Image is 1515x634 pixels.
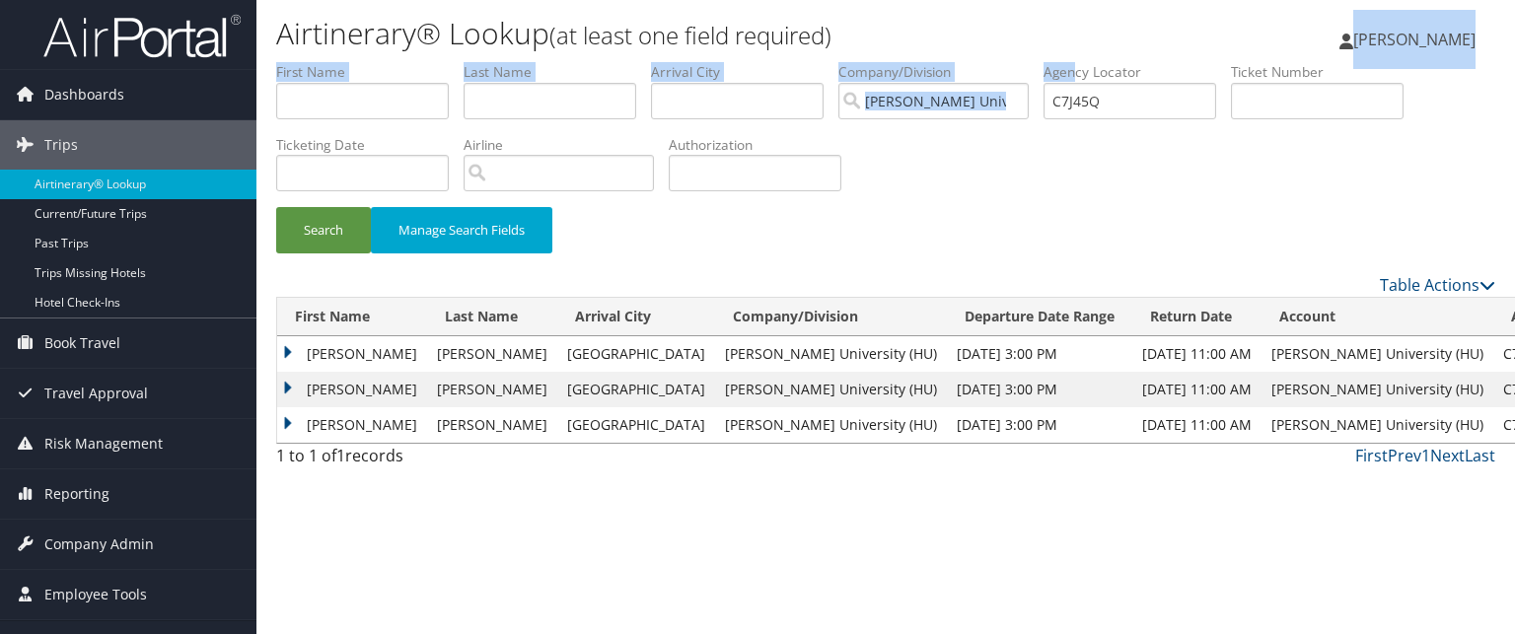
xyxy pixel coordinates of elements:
a: Last [1465,445,1495,466]
th: Last Name: activate to sort column ascending [427,298,557,336]
td: [PERSON_NAME] University (HU) [1262,372,1493,407]
a: 1 [1421,445,1430,466]
div: 1 to 1 of records [276,444,559,477]
label: Ticketing Date [276,135,464,155]
span: Company Admin [44,520,154,569]
td: [PERSON_NAME] University (HU) [715,407,947,443]
th: Company/Division [715,298,947,336]
th: Account: activate to sort column ascending [1262,298,1493,336]
small: (at least one field required) [549,19,831,51]
a: Table Actions [1380,274,1495,296]
span: Reporting [44,469,109,519]
td: [PERSON_NAME] [427,336,557,372]
td: [PERSON_NAME] University (HU) [1262,407,1493,443]
a: Next [1430,445,1465,466]
td: [PERSON_NAME] [277,336,427,372]
img: airportal-logo.png [43,13,241,59]
td: [PERSON_NAME] University (HU) [1262,336,1493,372]
span: Risk Management [44,419,163,468]
th: Return Date: activate to sort column ascending [1132,298,1262,336]
span: Dashboards [44,70,124,119]
label: Arrival City [651,62,838,82]
span: 1 [336,445,345,466]
td: [DATE] 11:00 AM [1132,407,1262,443]
label: Agency Locator [1044,62,1231,82]
button: Search [276,207,371,253]
th: First Name: activate to sort column ascending [277,298,427,336]
a: Prev [1388,445,1421,466]
label: Authorization [669,135,856,155]
label: First Name [276,62,464,82]
td: [PERSON_NAME] University (HU) [715,372,947,407]
td: [PERSON_NAME] [427,372,557,407]
span: Employee Tools [44,570,147,619]
label: Last Name [464,62,651,82]
td: [GEOGRAPHIC_DATA] [557,372,715,407]
td: [PERSON_NAME] [427,407,557,443]
td: [DATE] 3:00 PM [947,407,1132,443]
span: Travel Approval [44,369,148,418]
td: [PERSON_NAME] University (HU) [715,336,947,372]
th: Arrival City: activate to sort column ascending [557,298,715,336]
label: Company/Division [838,62,1044,82]
td: [DATE] 3:00 PM [947,372,1132,407]
td: [GEOGRAPHIC_DATA] [557,336,715,372]
span: [PERSON_NAME] [1353,29,1476,50]
button: Manage Search Fields [371,207,552,253]
td: [GEOGRAPHIC_DATA] [557,407,715,443]
span: Book Travel [44,318,120,368]
td: [DATE] 11:00 AM [1132,336,1262,372]
h1: Airtinerary® Lookup [276,13,1089,54]
a: [PERSON_NAME] [1339,10,1495,69]
td: [PERSON_NAME] [277,372,427,407]
td: [DATE] 3:00 PM [947,336,1132,372]
td: [PERSON_NAME] [277,407,427,443]
a: First [1355,445,1388,466]
label: Ticket Number [1231,62,1418,82]
span: Trips [44,120,78,170]
td: [DATE] 11:00 AM [1132,372,1262,407]
label: Airline [464,135,669,155]
th: Departure Date Range: activate to sort column ascending [947,298,1132,336]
